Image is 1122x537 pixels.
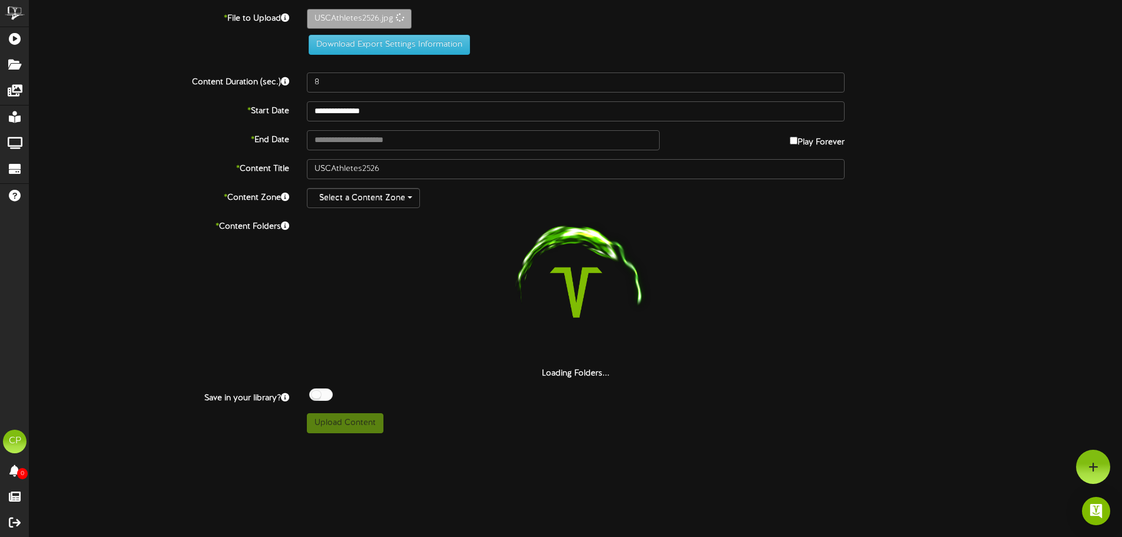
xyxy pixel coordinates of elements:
label: Save in your library? [21,388,298,404]
label: Content Duration (sec.) [21,73,298,88]
div: CP [3,430,27,453]
a: Download Export Settings Information [303,40,470,49]
label: Start Date [21,101,298,117]
label: Content Folders [21,217,298,233]
input: Title of this Content [307,159,845,179]
button: Upload Content [307,413,383,433]
label: File to Upload [21,9,298,25]
strong: Loading Folders... [542,369,610,378]
label: Content Title [21,159,298,175]
button: Select a Content Zone [307,188,420,208]
span: 0 [17,468,28,479]
img: loading-spinner-1.png [501,217,651,368]
button: Download Export Settings Information [309,35,470,55]
label: Content Zone [21,188,298,204]
input: Play Forever [790,137,797,144]
div: Open Intercom Messenger [1082,497,1110,525]
label: Play Forever [790,130,845,149]
label: End Date [21,130,298,146]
